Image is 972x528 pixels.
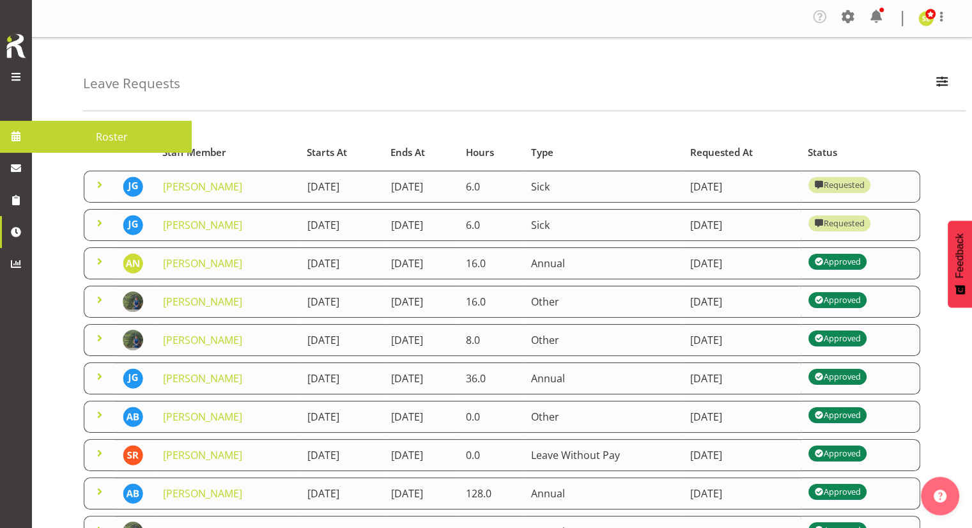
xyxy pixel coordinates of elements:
a: [PERSON_NAME] [163,218,242,232]
img: alysia-newman-woods11835.jpg [123,253,143,274]
td: [DATE] [683,324,801,356]
button: Feedback - Show survey [948,221,972,307]
div: Type [531,145,675,160]
a: [PERSON_NAME] [163,410,242,424]
td: [DATE] [683,247,801,279]
td: [DATE] [683,478,801,509]
img: Rosterit icon logo [3,32,29,60]
div: Approved [814,484,860,499]
td: [DATE] [683,209,801,241]
td: 128.0 [458,478,523,509]
div: Approved [814,254,860,269]
td: [DATE] [383,286,458,318]
td: [DATE] [300,478,383,509]
td: [DATE] [383,324,458,356]
td: Sick [523,209,683,241]
img: shivana-ram11822.jpg [123,445,143,465]
div: Requested [814,215,864,231]
img: gloria-varghese83ea2632f453239292d4b008d7aa8107.png [123,330,143,350]
td: 16.0 [458,286,523,318]
td: [DATE] [683,171,801,203]
img: josephine-godinez11850.jpg [123,368,143,389]
div: Approved [814,369,860,384]
a: [PERSON_NAME] [163,371,242,385]
div: Ends At [390,145,451,160]
td: 36.0 [458,362,523,394]
td: [DATE] [683,439,801,471]
td: [DATE] [300,439,383,471]
span: Roster [38,127,185,146]
td: [DATE] [383,247,458,279]
td: [DATE] [300,324,383,356]
img: andrew-brooks11834.jpg [123,407,143,427]
td: Leave Without Pay [523,439,683,471]
div: Starts At [307,145,376,160]
td: [DATE] [300,209,383,241]
div: Approved [814,407,860,423]
div: Requested [814,177,864,192]
td: [DATE] [300,401,383,433]
a: [PERSON_NAME] [163,486,242,501]
h4: Leave Requests [83,76,180,91]
td: Annual [523,478,683,509]
a: [PERSON_NAME] [163,256,242,270]
img: josephine-godinez11850.jpg [123,176,143,197]
img: andrew-brooks11834.jpg [123,483,143,504]
button: Filter Employees [929,70,955,98]
div: Staff Member [162,145,292,160]
div: Requested At [690,145,794,160]
td: [DATE] [383,439,458,471]
div: Approved [814,330,860,346]
img: help-xxl-2.png [934,490,946,502]
img: sarah-edwards11800.jpg [918,11,934,26]
td: Annual [523,362,683,394]
td: 0.0 [458,439,523,471]
td: Other [523,286,683,318]
td: [DATE] [383,209,458,241]
div: Approved [814,446,860,461]
td: [DATE] [300,247,383,279]
td: [DATE] [383,478,458,509]
td: [DATE] [683,401,801,433]
td: 0.0 [458,401,523,433]
a: [PERSON_NAME] [163,180,242,194]
img: josephine-godinez11850.jpg [123,215,143,235]
td: [DATE] [300,171,383,203]
td: 6.0 [458,209,523,241]
div: Status [808,145,913,160]
td: Other [523,324,683,356]
span: Feedback [954,233,966,278]
td: [DATE] [383,362,458,394]
a: [PERSON_NAME] [163,448,242,462]
td: [DATE] [683,286,801,318]
td: [DATE] [383,171,458,203]
div: Approved [814,292,860,307]
td: [DATE] [300,362,383,394]
td: Sick [523,171,683,203]
td: Other [523,401,683,433]
td: 16.0 [458,247,523,279]
td: [DATE] [383,401,458,433]
img: gloria-varghese83ea2632f453239292d4b008d7aa8107.png [123,291,143,312]
td: [DATE] [300,286,383,318]
td: [DATE] [683,362,801,394]
a: [PERSON_NAME] [163,295,242,309]
div: Hours [466,145,516,160]
td: 6.0 [458,171,523,203]
td: 8.0 [458,324,523,356]
a: Roster [32,121,192,153]
td: Annual [523,247,683,279]
a: [PERSON_NAME] [163,333,242,347]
